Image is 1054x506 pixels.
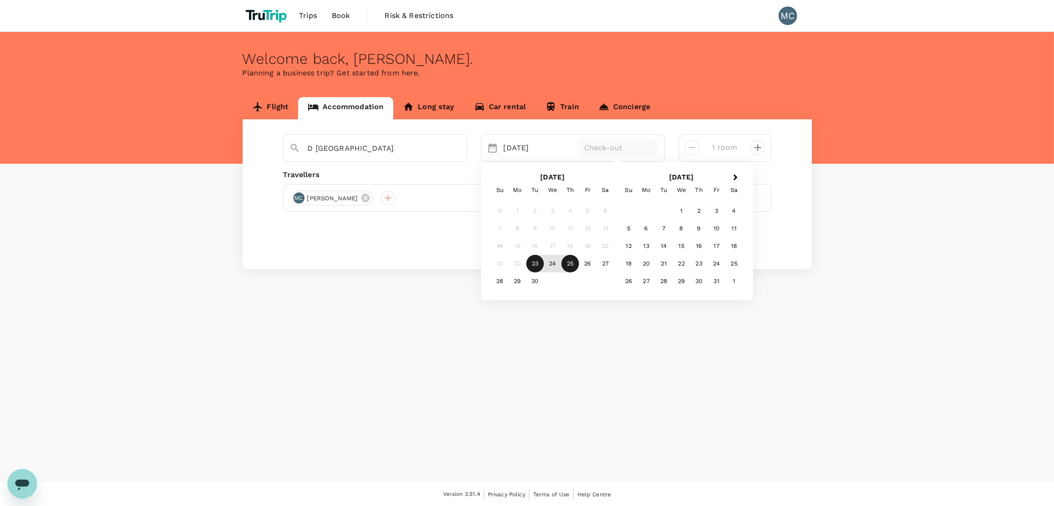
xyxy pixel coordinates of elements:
div: Welcome back , [PERSON_NAME] . [243,50,812,68]
img: TruTrip logo [243,6,292,26]
div: Choose Friday, October 24th, 2025 [708,255,725,272]
div: Choose Sunday, October 5th, 2025 [620,220,638,237]
div: MC [293,192,305,204]
a: Accommodation [298,97,393,119]
div: Wednesday [673,181,690,199]
div: Choose Wednesday, October 1st, 2025 [673,202,690,220]
div: Choose Sunday, October 19th, 2025 [620,255,638,272]
div: Not available Friday, September 5th, 2025 [579,202,597,220]
div: Wednesday [544,181,561,199]
p: Planning a business trip? Get started from here. [243,68,812,79]
div: Choose Tuesday, October 14th, 2025 [655,237,673,255]
div: MC [779,6,797,25]
div: Choose Thursday, October 16th, 2025 [690,237,708,255]
div: Choose Wednesday, October 8th, 2025 [673,220,690,237]
a: Flight [243,97,299,119]
div: Not available Sunday, September 14th, 2025 [491,237,509,255]
div: Not available Thursday, September 4th, 2025 [561,202,579,220]
div: Choose Sunday, September 28th, 2025 [491,272,509,290]
div: Choose Monday, October 6th, 2025 [638,220,655,237]
div: Friday [579,181,597,199]
div: Choose Friday, October 17th, 2025 [708,237,725,255]
div: Choose Monday, October 20th, 2025 [638,255,655,272]
div: Not available Monday, September 15th, 2025 [509,237,526,255]
div: Choose Monday, September 29th, 2025 [509,272,526,290]
iframe: Botón para iniciar la ventana de mensajería [7,469,37,499]
div: Not available Friday, September 12th, 2025 [579,220,597,237]
div: Choose Friday, October 3rd, 2025 [708,202,725,220]
div: Tuesday [655,181,673,199]
div: Choose Saturday, October 25th, 2025 [725,255,743,272]
p: Check-out [584,142,653,154]
div: Sunday [491,181,509,199]
input: Add rooms [707,140,743,155]
a: Train [536,97,589,119]
div: Not available Sunday, September 7th, 2025 [491,220,509,237]
h2: [DATE] [617,173,746,181]
div: Not available Friday, September 19th, 2025 [579,237,597,255]
div: Choose Saturday, September 27th, 2025 [597,255,614,272]
div: Not available Saturday, September 13th, 2025 [597,220,614,237]
div: Choose Monday, October 27th, 2025 [638,272,655,290]
button: Open [460,148,462,149]
div: Not available Thursday, September 18th, 2025 [561,237,579,255]
div: MC[PERSON_NAME] [291,191,374,205]
div: Not available Tuesday, September 9th, 2025 [526,220,544,237]
a: Concierge [589,97,660,119]
button: decrease [750,140,765,155]
span: Terms of Use [533,491,570,498]
div: Choose Wednesday, October 29th, 2025 [673,272,690,290]
div: [DATE] [500,139,577,157]
div: Monday [638,181,655,199]
div: Not available Tuesday, September 23rd, 2025 [526,255,544,272]
a: Privacy Policy [488,489,525,500]
div: Not available Wednesday, September 10th, 2025 [544,220,561,237]
a: Long stay [393,97,464,119]
div: Choose Sunday, October 12th, 2025 [620,237,638,255]
div: Saturday [597,181,614,199]
div: Choose Saturday, October 18th, 2025 [725,237,743,255]
div: Not available Tuesday, September 2nd, 2025 [526,202,544,220]
div: Choose Thursday, October 2nd, 2025 [690,202,708,220]
div: Sunday [620,181,638,199]
div: Not available Wednesday, September 3rd, 2025 [544,202,561,220]
span: Risk & Restrictions [385,10,454,21]
div: Not available Tuesday, September 16th, 2025 [526,237,544,255]
div: Month September, 2025 [491,202,614,290]
div: Choose Monday, October 13th, 2025 [638,237,655,255]
div: Not available Thursday, September 11th, 2025 [561,220,579,237]
span: Trips [299,10,317,21]
div: Choose Wednesday, October 15th, 2025 [673,237,690,255]
div: Choose Tuesday, October 7th, 2025 [655,220,673,237]
div: Thursday [561,181,579,199]
div: Choose Tuesday, September 30th, 2025 [526,272,544,290]
span: [PERSON_NAME] [302,194,364,203]
div: Monday [509,181,526,199]
div: Choose Wednesday, September 24th, 2025 [544,255,561,272]
div: Not available Monday, September 22nd, 2025 [509,255,526,272]
span: Help Centre [578,491,611,498]
span: Version 3.51.4 [443,490,480,499]
div: Month October, 2025 [620,202,743,290]
a: Car rental [464,97,536,119]
div: Choose Sunday, October 26th, 2025 [620,272,638,290]
div: Travellers [283,169,771,180]
a: Terms of Use [533,489,570,500]
div: Not available Monday, September 1st, 2025 [509,202,526,220]
div: Choose Saturday, October 4th, 2025 [725,202,743,220]
div: Not available Sunday, September 21st, 2025 [491,255,509,272]
div: Not available Saturday, September 6th, 2025 [597,202,614,220]
div: Choose Thursday, October 23rd, 2025 [690,255,708,272]
div: Choose Friday, October 31st, 2025 [708,272,725,290]
div: Choose Wednesday, October 22nd, 2025 [673,255,690,272]
div: Not available Saturday, September 20th, 2025 [597,237,614,255]
div: Choose Friday, September 26th, 2025 [579,255,597,272]
span: Privacy Policy [488,491,525,498]
div: Choose Saturday, October 11th, 2025 [725,220,743,237]
button: Next Month [729,171,744,185]
div: Not available Sunday, August 31st, 2025 [491,202,509,220]
div: Choose Thursday, September 25th, 2025 [561,255,579,272]
div: Not available Monday, September 8th, 2025 [509,220,526,237]
div: Saturday [725,181,743,199]
span: Book [332,10,350,21]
